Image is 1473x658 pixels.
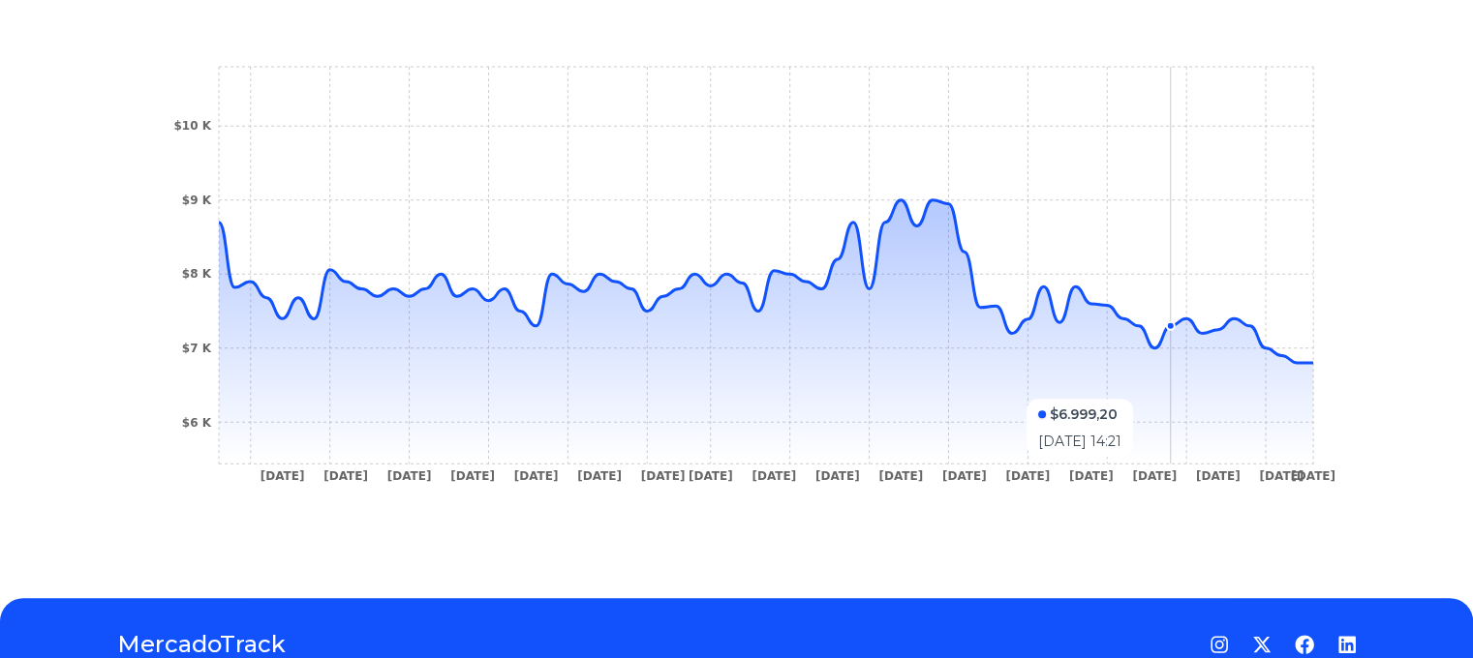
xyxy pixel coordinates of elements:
tspan: [DATE] [688,469,732,483]
tspan: $8 K [181,267,211,281]
tspan: [DATE] [1195,469,1240,483]
tspan: [DATE] [878,469,923,483]
tspan: [DATE] [1291,469,1335,483]
tspan: [DATE] [450,469,495,483]
font: MercadoTrack [117,630,286,658]
tspan: [DATE] [260,469,304,483]
tspan: $10 K [173,119,211,133]
tspan: [DATE] [941,469,986,483]
tspan: [DATE] [814,469,859,483]
tspan: $9 K [181,194,211,207]
tspan: [DATE] [1068,469,1113,483]
tspan: $6 K [181,415,211,429]
tspan: [DATE] [1005,469,1050,483]
tspan: [DATE] [386,469,431,483]
a: LinkedIn [1337,635,1357,654]
tspan: [DATE] [640,469,685,483]
tspan: $7 K [181,342,211,355]
tspan: [DATE] [577,469,622,483]
a: Instagram [1210,635,1229,654]
a: Gorjeo [1252,635,1272,654]
tspan: [DATE] [323,469,368,483]
tspan: [DATE] [752,469,796,483]
tspan: [DATE] [1132,469,1177,483]
tspan: [DATE] [1259,469,1304,483]
tspan: [DATE] [513,469,558,483]
a: Facebook [1295,635,1314,654]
